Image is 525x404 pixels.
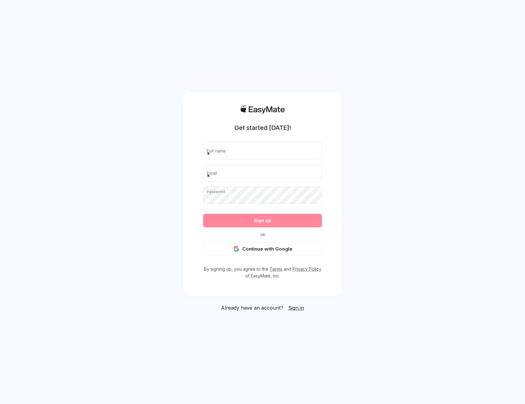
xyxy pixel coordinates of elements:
a: Privacy Policy [293,266,321,272]
span: Already have an account? [221,304,283,312]
button: Continue with Google [203,242,322,256]
p: By signing up, you agree to the and of EasyMate, Inc. [203,266,322,279]
span: Sign in [288,305,304,311]
a: Terms [270,266,282,272]
a: Sign in [288,304,304,312]
span: Or [248,232,277,237]
h1: Get started [DATE]! [234,123,291,132]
